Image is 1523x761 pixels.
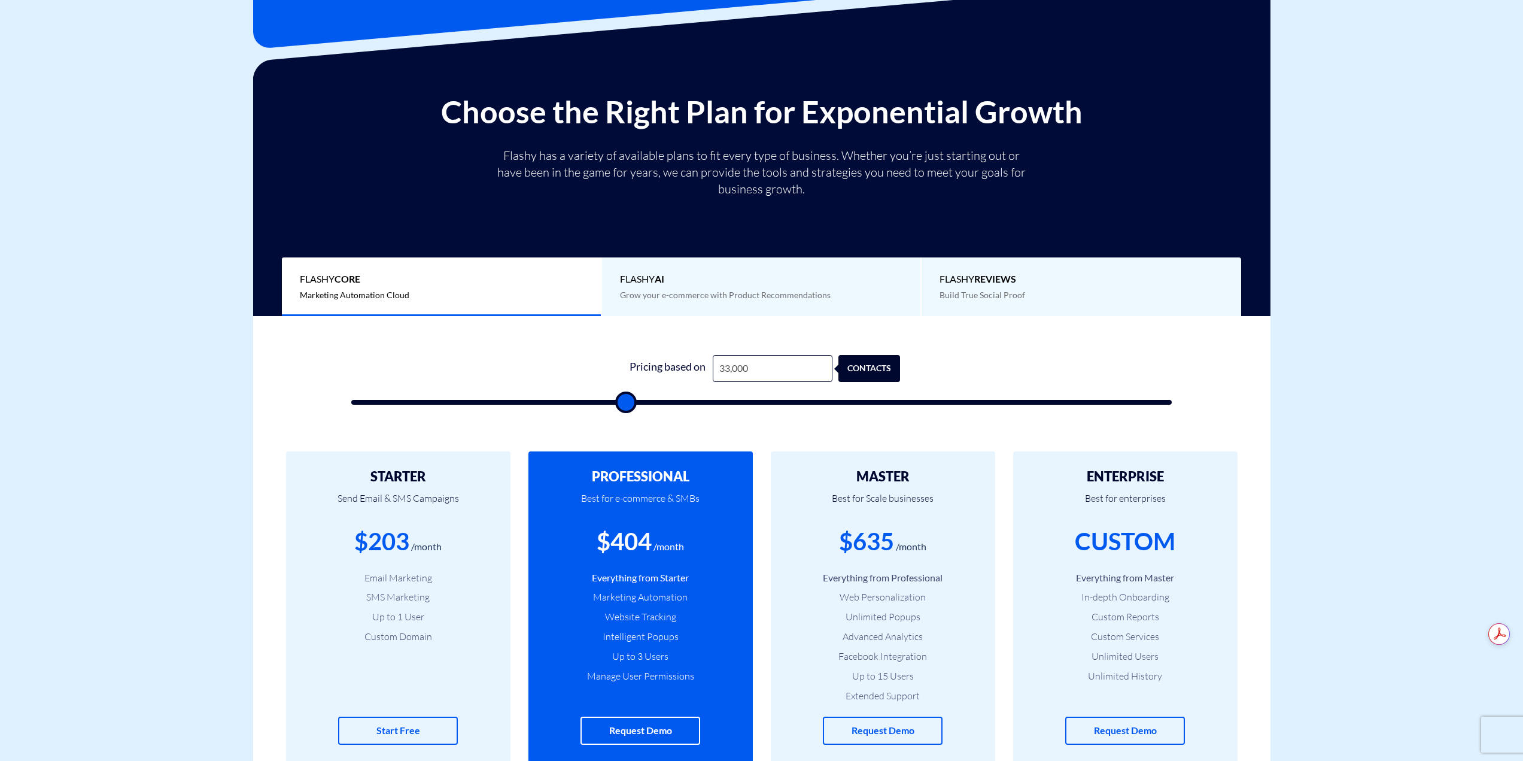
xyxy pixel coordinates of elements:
[655,273,664,284] b: AI
[623,355,713,382] div: Pricing based on
[304,590,493,604] li: SMS Marketing
[338,717,458,745] a: Start Free
[546,484,735,524] p: Best for e-commerce & SMBs
[493,147,1031,198] p: Flashy has a variety of available plans to fit every type of business. Whether you’re just starti...
[580,717,700,745] a: Request Demo
[1031,469,1220,484] h2: ENTERPRISE
[789,610,977,624] li: Unlimited Popups
[546,469,735,484] h2: PROFESSIONAL
[940,272,1223,286] span: Flashy
[304,610,493,624] li: Up to 1 User
[896,540,926,554] div: /month
[262,95,1261,129] h2: Choose the Right Plan for Exponential Growth
[1031,484,1220,524] p: Best for enterprises
[789,630,977,644] li: Advanced Analytics
[1031,590,1220,604] li: In-depth Onboarding
[789,650,977,663] li: Facebook Integration
[354,524,409,559] div: $203
[1031,610,1220,624] li: Custom Reports
[1031,650,1220,663] li: Unlimited Users
[300,272,583,286] span: Flashy
[940,290,1025,300] span: Build True Social Proof
[844,355,906,382] div: contacts
[789,571,977,585] li: Everything from Professional
[546,650,735,663] li: Up to 3 Users
[789,689,977,703] li: Extended Support
[789,590,977,604] li: Web Personalization
[1065,717,1185,745] a: Request Demo
[1031,630,1220,644] li: Custom Services
[1075,524,1175,559] div: CUSTOM
[1031,669,1220,683] li: Unlimited History
[620,272,903,286] span: Flashy
[304,630,493,644] li: Custom Domain
[620,290,831,300] span: Grow your e-commerce with Product Recommendations
[411,540,442,554] div: /month
[1031,571,1220,585] li: Everything from Master
[789,484,977,524] p: Best for Scale businesses
[300,290,409,300] span: Marketing Automation Cloud
[653,540,684,554] div: /month
[789,669,977,683] li: Up to 15 Users
[304,571,493,585] li: Email Marketing
[823,717,943,745] a: Request Demo
[597,524,652,559] div: $404
[546,610,735,624] li: Website Tracking
[546,630,735,644] li: Intelligent Popups
[546,669,735,683] li: Manage User Permissions
[789,469,977,484] h2: MASTER
[546,590,735,604] li: Marketing Automation
[335,273,360,284] b: Core
[839,524,894,559] div: $635
[974,273,1016,284] b: REVIEWS
[304,484,493,524] p: Send Email & SMS Campaigns
[304,469,493,484] h2: STARTER
[546,571,735,585] li: Everything from Starter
